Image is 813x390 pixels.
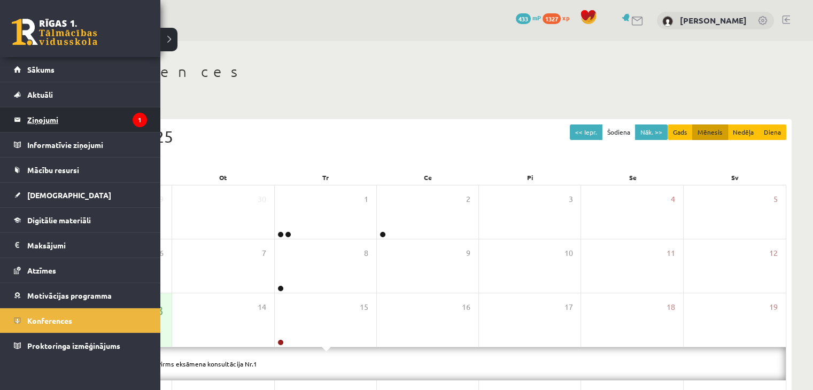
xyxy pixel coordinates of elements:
[12,19,97,45] a: Rīgas 1. Tālmācības vidusskola
[516,13,541,22] a: 433 mP
[262,247,266,259] span: 7
[680,15,747,26] a: [PERSON_NAME]
[758,124,786,140] button: Diena
[14,283,147,308] a: Motivācijas programma
[582,170,684,185] div: Se
[602,124,636,140] button: Šodiena
[635,124,668,140] button: Nāk. >>
[14,233,147,258] a: Maksājumi
[27,190,111,200] span: [DEMOGRAPHIC_DATA]
[64,63,792,81] h1: Konferences
[564,301,572,313] span: 17
[27,316,72,325] span: Konferences
[562,13,569,22] span: xp
[27,233,147,258] legend: Maksājumi
[69,124,786,149] div: Oktobris 2025
[27,65,55,74] span: Sākums
[14,57,147,82] a: Sākums
[172,170,275,185] div: Ot
[27,90,53,99] span: Aktuāli
[543,13,561,24] span: 1327
[14,158,147,182] a: Mācību resursi
[14,82,147,107] a: Aktuāli
[14,107,147,132] a: Ziņojumi1
[14,183,147,207] a: [DEMOGRAPHIC_DATA]
[564,247,572,259] span: 10
[159,247,164,259] span: 6
[14,132,147,157] a: Informatīvie ziņojumi
[27,132,147,157] legend: Informatīvie ziņojumi
[27,165,79,175] span: Mācību resursi
[377,170,479,185] div: Ce
[27,266,56,275] span: Atzīmes
[769,247,778,259] span: 12
[360,301,368,313] span: 15
[274,170,377,185] div: Tr
[466,247,470,259] span: 9
[364,193,368,205] span: 1
[14,308,147,333] a: Konferences
[668,124,693,140] button: Gads
[14,258,147,283] a: Atzīmes
[27,291,112,300] span: Motivācijas programma
[662,16,673,27] img: Anastasija Vasiļevska
[258,193,266,205] span: 30
[570,124,602,140] button: << Iepr.
[27,107,147,132] legend: Ziņojumi
[568,193,572,205] span: 3
[773,193,778,205] span: 5
[133,113,147,127] i: 1
[667,301,675,313] span: 18
[91,360,257,368] a: Matemātika 9. klase - Pirms eksāmena konsultācija Nr.1
[466,193,470,205] span: 2
[692,124,728,140] button: Mēnesis
[769,301,778,313] span: 19
[727,124,759,140] button: Nedēļa
[479,170,582,185] div: Pi
[462,301,470,313] span: 16
[27,215,91,225] span: Digitālie materiāli
[27,341,120,350] span: Proktoringa izmēģinājums
[667,247,675,259] span: 11
[14,333,147,358] a: Proktoringa izmēģinājums
[14,208,147,232] a: Digitālie materiāli
[532,13,541,22] span: mP
[364,247,368,259] span: 8
[671,193,675,205] span: 4
[258,301,266,313] span: 14
[516,13,531,24] span: 433
[684,170,786,185] div: Sv
[543,13,575,22] a: 1327 xp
